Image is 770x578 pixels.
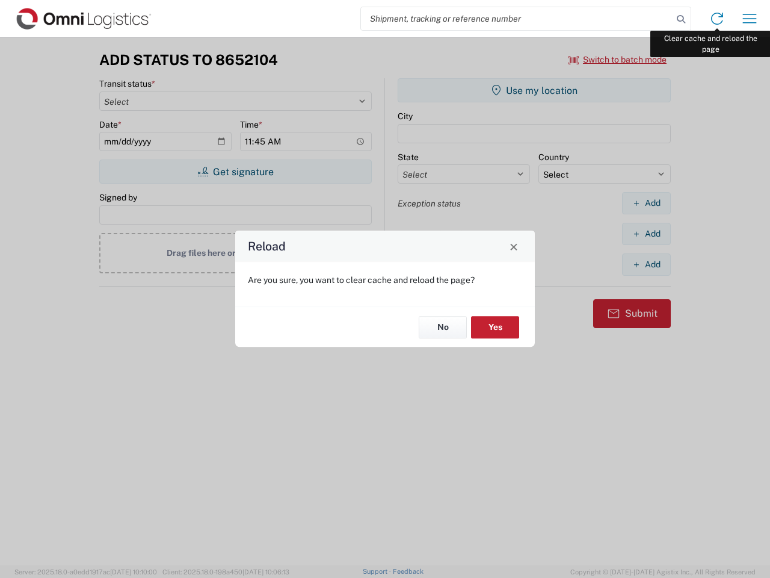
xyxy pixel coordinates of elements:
button: No [419,316,467,338]
button: Yes [471,316,519,338]
p: Are you sure, you want to clear cache and reload the page? [248,275,522,285]
h4: Reload [248,238,286,255]
input: Shipment, tracking or reference number [361,7,673,30]
button: Close [505,238,522,255]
